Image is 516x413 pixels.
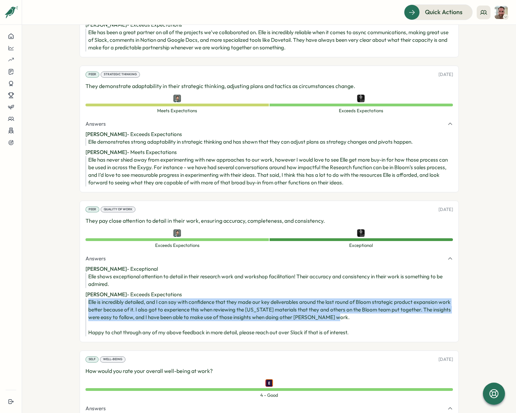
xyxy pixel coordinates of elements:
p: How would you rate your overall well-being at work? [85,367,453,375]
img: Vic de Aranzeta [357,229,365,237]
button: Quick Actions [404,4,473,20]
span: [PERSON_NAME] [85,149,127,155]
p: [DATE] [438,206,453,213]
span: Meets Expectations [85,108,269,114]
p: - Exceeds Expectations [85,131,453,138]
span: [PERSON_NAME] [85,291,127,298]
span: Answers [85,405,106,412]
div: Strategic Thinking [101,71,140,78]
p: [DATE] [438,356,453,363]
p: [DATE] [438,71,453,78]
button: Answers [85,120,453,128]
img: Elle [265,379,273,387]
span: Quick Actions [425,8,463,17]
div: Peer [85,71,99,78]
div: Quality of Work [101,206,135,213]
img: Nick Norena [173,95,181,102]
div: Elle is incredibly detailed, and I can say with confidence that they made our key deliverables ar... [88,298,453,336]
div: Peer [85,206,99,213]
div: Elle demonstrates strong adaptability in strategic thinking and has shown that they can adjust pl... [88,138,453,146]
div: Elle has never shied away from experimenting with new approaches to our work, however I would lov... [88,156,453,186]
span: Exceptional [269,242,453,249]
div: Elle has been a great partner on all of the projects we’ve collaborated on. Elle is incredibly re... [88,29,453,51]
p: They pay close attention to detail in their work, ensuring accuracy, completeness, and consistency. [85,217,453,225]
span: [PERSON_NAME] [85,131,127,137]
span: [PERSON_NAME] [85,266,127,272]
p: - Exceeds Expectations [85,21,453,29]
div: Self [85,356,99,363]
img: Jesse James [495,6,508,19]
p: - Meets Expectations [85,148,453,156]
div: Elle shows exceptional attention to detail in their research work and workshop facilitation! Thei... [88,273,453,288]
span: Answers [85,120,106,128]
img: Nick Norena [173,229,181,237]
span: 4 - Good [85,392,453,398]
button: Answers [85,255,453,262]
button: Answers [85,405,453,412]
p: - Exceptional [85,265,453,273]
img: Vic de Aranzeta [357,95,365,102]
div: Well-being [100,356,125,363]
span: Exceeds Expectations [269,108,453,114]
span: Answers [85,255,106,262]
p: - Exceeds Expectations [85,291,453,298]
p: They demonstrate adaptability in their strategic thinking, adjusting plans and tactics as circums... [85,82,453,90]
span: Exceeds Expectations [85,242,269,249]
